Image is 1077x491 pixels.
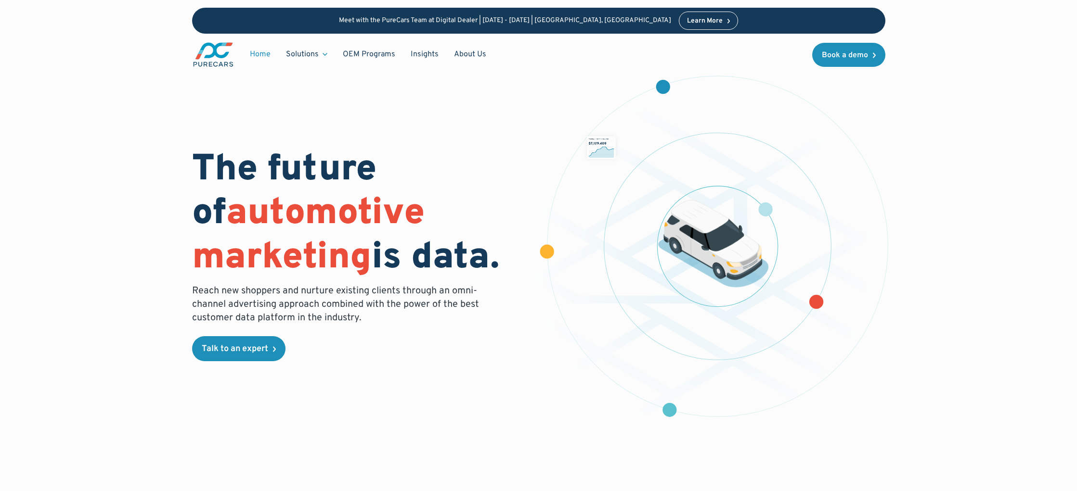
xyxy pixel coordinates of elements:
[192,191,425,281] span: automotive marketing
[335,45,403,63] a: OEM Programs
[679,12,739,30] a: Learn More
[192,149,527,280] h1: The future of is data.
[587,136,616,159] img: chart showing monthly dealership revenue of $7m
[192,41,234,68] a: main
[242,45,278,63] a: Home
[339,17,671,25] p: Meet with the PureCars Team at Digital Dealer | [DATE] - [DATE] | [GEOGRAPHIC_DATA], [GEOGRAPHIC_...
[658,200,768,288] img: illustration of a vehicle
[286,49,319,60] div: Solutions
[192,41,234,68] img: purecars logo
[812,43,885,67] a: Book a demo
[202,345,268,353] div: Talk to an expert
[278,45,335,63] div: Solutions
[822,51,868,59] div: Book a demo
[446,45,494,63] a: About Us
[192,336,285,361] a: Talk to an expert
[403,45,446,63] a: Insights
[192,284,485,325] p: Reach new shoppers and nurture existing clients through an omni-channel advertising approach comb...
[687,18,723,25] div: Learn More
